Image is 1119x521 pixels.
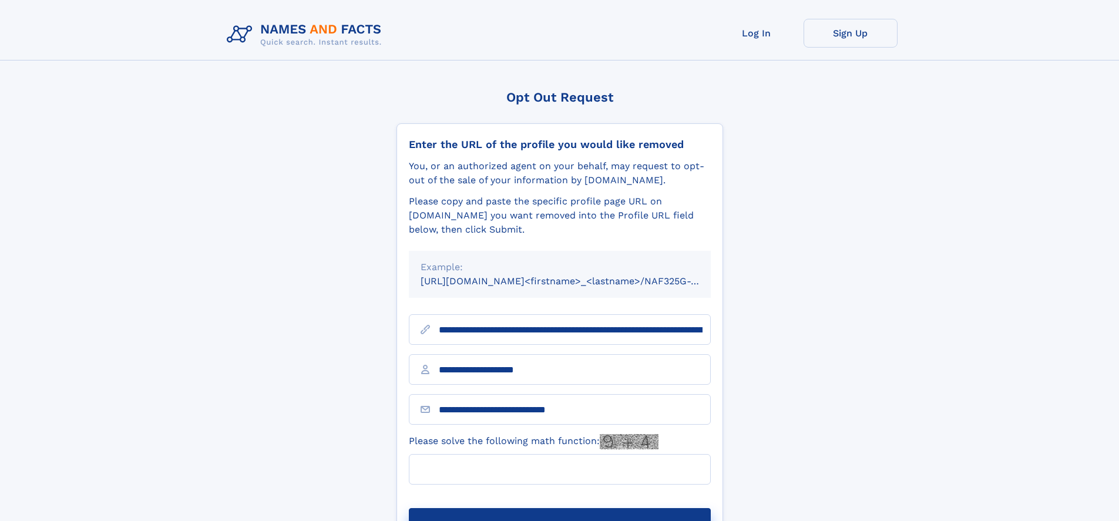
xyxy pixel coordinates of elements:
div: Opt Out Request [396,90,723,105]
div: Please copy and paste the specific profile page URL on [DOMAIN_NAME] you want removed into the Pr... [409,194,711,237]
img: Logo Names and Facts [222,19,391,51]
label: Please solve the following math function: [409,434,658,449]
div: Enter the URL of the profile you would like removed [409,138,711,151]
div: You, or an authorized agent on your behalf, may request to opt-out of the sale of your informatio... [409,159,711,187]
small: [URL][DOMAIN_NAME]<firstname>_<lastname>/NAF325G-xxxxxxxx [421,275,733,287]
div: Example: [421,260,699,274]
a: Sign Up [804,19,898,48]
a: Log In [710,19,804,48]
